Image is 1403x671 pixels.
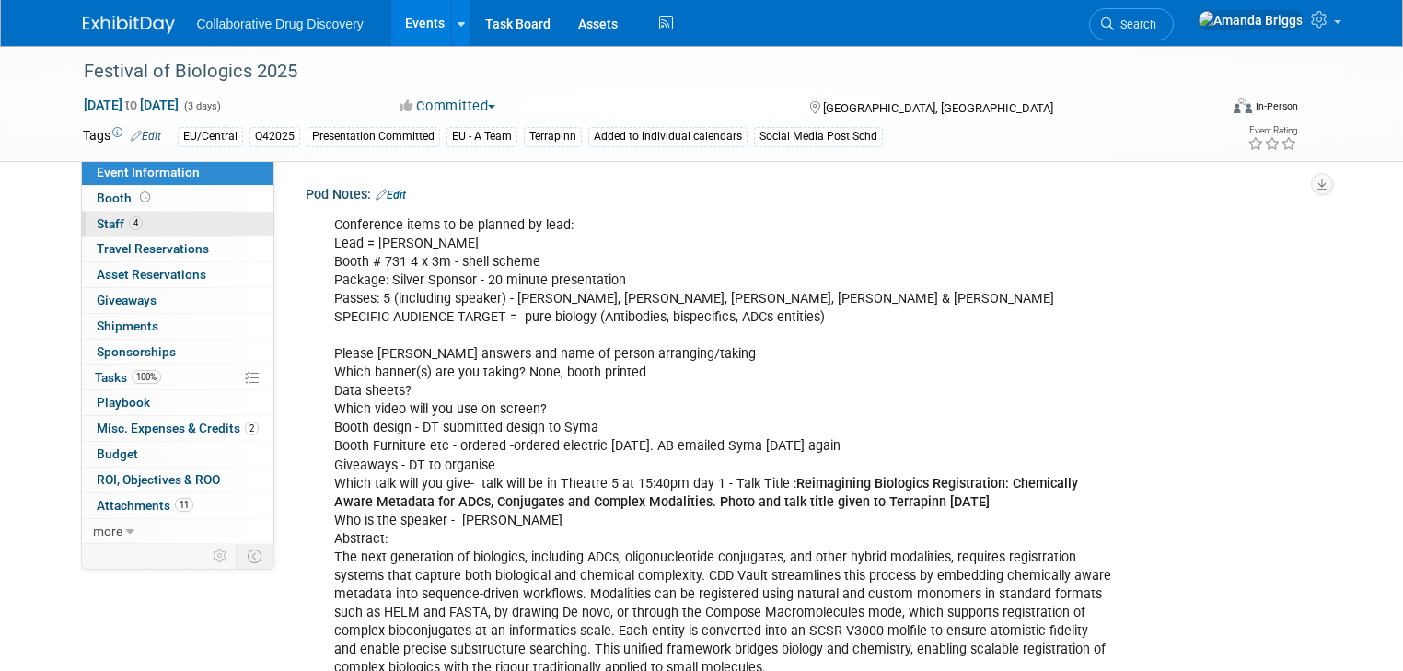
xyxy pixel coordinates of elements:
a: Sponsorships [82,340,273,364]
span: [DATE] [DATE] [83,97,180,113]
div: Pod Notes: [306,180,1321,204]
div: Event Rating [1247,126,1297,135]
span: Staff [97,216,143,231]
span: 2 [245,422,259,435]
span: ROI, Objectives & ROO [97,472,220,487]
div: In-Person [1255,99,1298,113]
span: Travel Reservations [97,241,209,256]
a: Asset Reservations [82,262,273,287]
span: Asset Reservations [97,267,206,282]
a: Playbook [82,390,273,415]
a: Giveaways [82,288,273,313]
a: more [82,519,273,544]
span: Booth [97,191,154,205]
div: Added to individual calendars [588,127,748,146]
span: Playbook [97,395,150,410]
div: Social Media Post Schd [754,127,883,146]
a: Budget [82,442,273,467]
button: Committed [393,97,503,116]
span: Booth not reserved yet [136,191,154,204]
span: 4 [129,216,143,230]
a: Travel Reservations [82,237,273,261]
div: Q42025 [249,127,300,146]
a: ROI, Objectives & ROO [82,468,273,492]
div: Festival of Biologics 2025 [77,55,1195,88]
span: Tasks [95,370,161,385]
td: Personalize Event Tab Strip [204,544,237,568]
span: Attachments [97,498,193,513]
a: Booth [82,186,273,211]
span: 11 [175,498,193,512]
div: Event Format [1119,96,1298,123]
td: Tags [83,126,161,147]
img: Amanda Briggs [1198,10,1304,30]
a: Attachments11 [82,493,273,518]
span: [GEOGRAPHIC_DATA], [GEOGRAPHIC_DATA] [823,101,1053,115]
span: Shipments [97,318,158,333]
div: Presentation Committed [307,127,440,146]
div: Terrapinn [524,127,582,146]
a: Shipments [82,314,273,339]
span: Collaborative Drug Discovery [197,17,364,31]
a: Edit [131,130,161,143]
span: (3 days) [182,100,221,112]
b: Reimagining Biologics Registration: Chemically Aware Metadata for ADCs, Conjugates and Complex Mo... [334,476,1078,510]
span: Giveaways [97,293,157,307]
img: ExhibitDay [83,16,175,34]
a: Search [1089,8,1174,40]
img: Format-Inperson.png [1234,98,1252,113]
span: 100% [132,370,161,384]
span: Sponsorships [97,344,176,359]
span: Budget [97,446,138,461]
a: Event Information [82,160,273,185]
td: Toggle Event Tabs [236,544,273,568]
span: to [122,98,140,112]
a: Tasks100% [82,365,273,390]
a: Edit [376,189,406,202]
a: Staff4 [82,212,273,237]
span: Search [1114,17,1156,31]
a: Misc. Expenses & Credits2 [82,416,273,441]
span: Misc. Expenses & Credits [97,421,259,435]
div: EU/Central [178,127,243,146]
div: EU - A Team [446,127,517,146]
span: more [93,524,122,538]
span: Event Information [97,165,200,179]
